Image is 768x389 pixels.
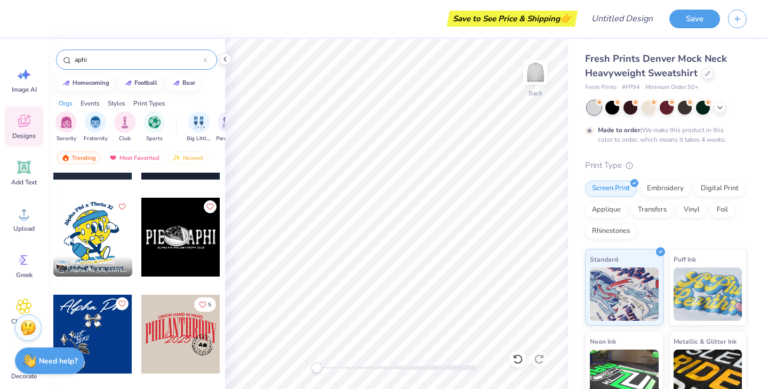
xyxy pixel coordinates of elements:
img: Sports Image [148,116,161,128]
img: most_fav.gif [109,154,117,161]
img: Standard [590,268,659,321]
strong: Made to order: [598,126,642,134]
div: filter for Big Little Reveal [187,111,211,143]
div: Digital Print [694,181,746,197]
img: trend_line.gif [172,80,180,86]
div: filter for Sports [143,111,165,143]
div: We make this product in this color to order, which means it takes 4 weeks. [598,125,729,144]
button: Like [194,297,216,312]
div: Accessibility label [311,362,322,373]
button: Like [116,200,129,213]
span: 👉 [560,12,572,25]
span: Fresh Prints Denver Mock Neck Heavyweight Sweatshirt [585,52,727,79]
span: Clipart & logos [6,317,42,334]
div: Save to See Price & Shipping [450,11,575,27]
div: Trending [57,151,101,164]
input: Try "Alpha" [74,54,203,65]
span: Metallic & Glitter Ink [674,336,737,347]
div: Back [529,88,542,98]
div: filter for Club [114,111,135,143]
button: filter button [187,111,211,143]
span: # FP94 [622,83,640,92]
span: [PERSON_NAME] [70,258,115,266]
button: filter button [143,111,165,143]
span: Greek [16,271,33,279]
button: bear [166,75,200,91]
img: Puff Ink [674,268,742,321]
button: homecoming [56,75,114,91]
img: trend_line.gif [62,80,70,86]
img: Club Image [119,116,131,128]
span: Alpha Phi, [US_STATE][GEOGRAPHIC_DATA] [70,266,128,274]
span: Sorority [57,135,76,143]
div: Events [81,99,100,108]
img: trending.gif [61,154,70,161]
span: Sports [146,135,163,143]
img: Back [525,62,546,83]
span: Big Little Reveal [187,135,211,143]
div: Print Type [585,159,747,172]
div: Foil [710,202,735,218]
span: Neon Ink [590,336,616,347]
div: Rhinestones [585,223,637,239]
div: Transfers [631,202,674,218]
span: Standard [590,254,618,265]
button: Like [116,297,129,310]
span: 5 [208,302,211,307]
span: Fraternity [84,135,108,143]
span: Add Text [11,178,37,187]
div: Embroidery [640,181,691,197]
button: football [118,75,162,91]
span: Image AI [12,85,37,94]
span: Designs [12,132,36,140]
strong: Need help? [39,356,77,366]
span: Minimum Order: 50 + [645,83,699,92]
div: Styles [108,99,125,108]
img: newest.gif [172,154,181,161]
img: Sorority Image [60,116,73,128]
span: Puff Ink [674,254,696,265]
div: filter for Fraternity [84,111,108,143]
img: Big Little Reveal Image [193,116,205,128]
button: filter button [55,111,77,143]
span: Fresh Prints [585,83,617,92]
div: Newest [167,151,208,164]
img: trend_line.gif [124,80,132,86]
div: filter for Parent's Weekend [216,111,241,143]
span: Parent's Weekend [216,135,241,143]
img: Fraternity Image [90,116,101,128]
span: Upload [13,224,35,233]
button: filter button [84,111,108,143]
button: Save [669,10,720,28]
div: football [134,80,157,86]
img: Parent's Weekend Image [222,116,235,128]
div: Vinyl [677,202,707,218]
div: Most Favorited [104,151,164,164]
button: filter button [114,111,135,143]
span: Decorate [11,372,37,380]
div: homecoming [73,80,109,86]
div: Print Types [133,99,165,108]
div: bear [182,80,195,86]
span: Club [119,135,131,143]
button: filter button [216,111,241,143]
div: Applique [585,202,628,218]
div: Screen Print [585,181,637,197]
input: Untitled Design [583,8,661,29]
div: Orgs [59,99,73,108]
div: filter for Sorority [55,111,77,143]
button: Like [204,200,217,213]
